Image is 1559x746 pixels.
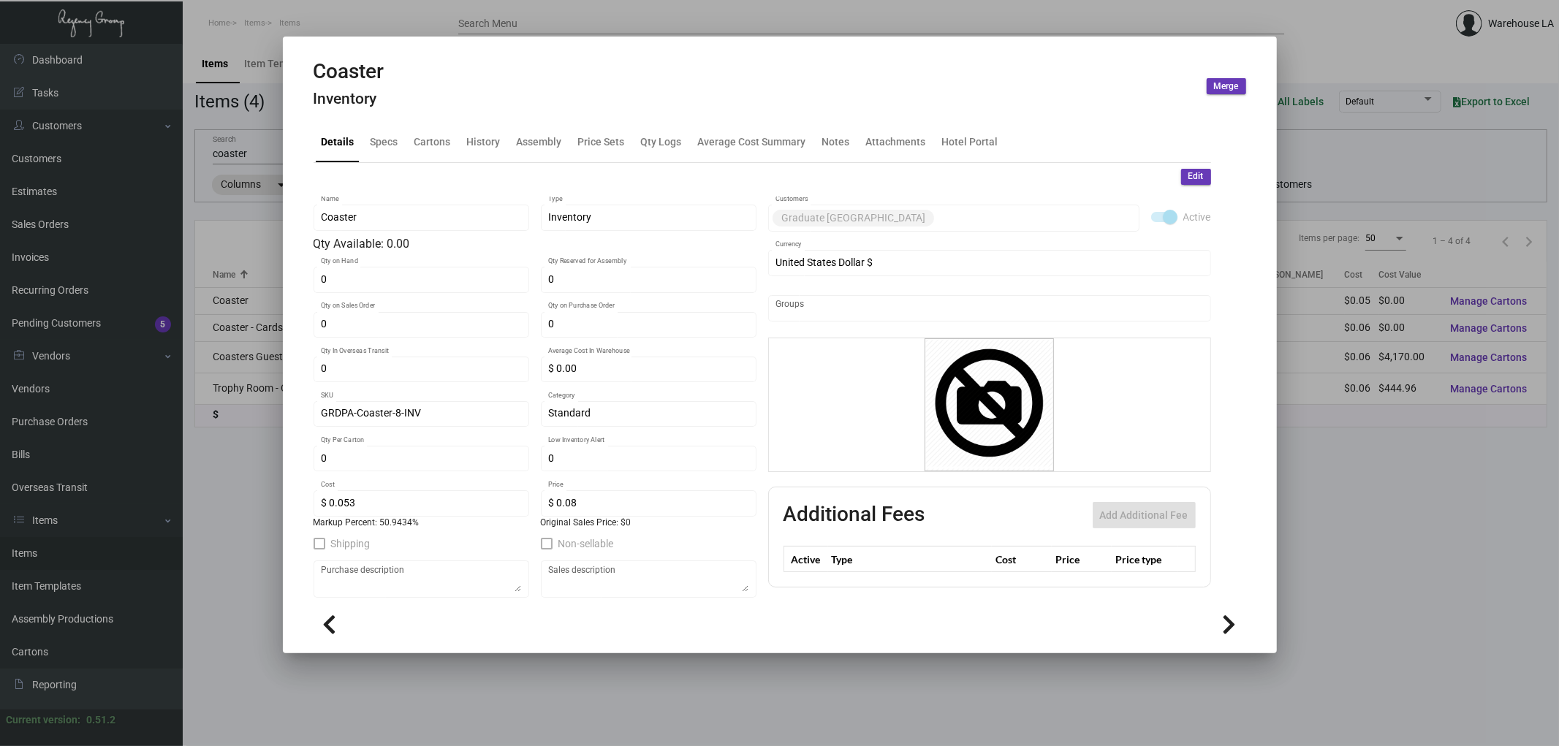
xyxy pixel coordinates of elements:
[86,712,115,728] div: 0.51.2
[314,235,756,253] div: Qty Available: 0.00
[331,535,371,552] span: Shipping
[784,502,925,528] h2: Additional Fees
[6,712,80,728] div: Current version:
[775,302,1203,314] input: Add new..
[866,134,926,150] div: Attachments
[698,134,806,150] div: Average Cost Summary
[1052,547,1112,572] th: Price
[1112,547,1177,572] th: Price type
[1214,80,1239,93] span: Merge
[467,134,501,150] div: History
[937,212,1131,224] input: Add new..
[828,547,992,572] th: Type
[784,547,828,572] th: Active
[371,134,398,150] div: Specs
[414,134,451,150] div: Cartons
[322,134,354,150] div: Details
[942,134,998,150] div: Hotel Portal
[1188,170,1204,183] span: Edit
[1183,208,1211,226] span: Active
[773,210,934,227] mat-chip: Graduate [GEOGRAPHIC_DATA]
[1181,169,1211,185] button: Edit
[1207,78,1246,94] button: Merge
[992,547,1052,572] th: Cost
[1093,502,1196,528] button: Add Additional Fee
[314,90,384,108] h4: Inventory
[314,59,384,84] h2: Coaster
[578,134,625,150] div: Price Sets
[558,535,614,552] span: Non-sellable
[822,134,850,150] div: Notes
[517,134,562,150] div: Assembly
[1100,509,1188,521] span: Add Additional Fee
[641,134,682,150] div: Qty Logs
